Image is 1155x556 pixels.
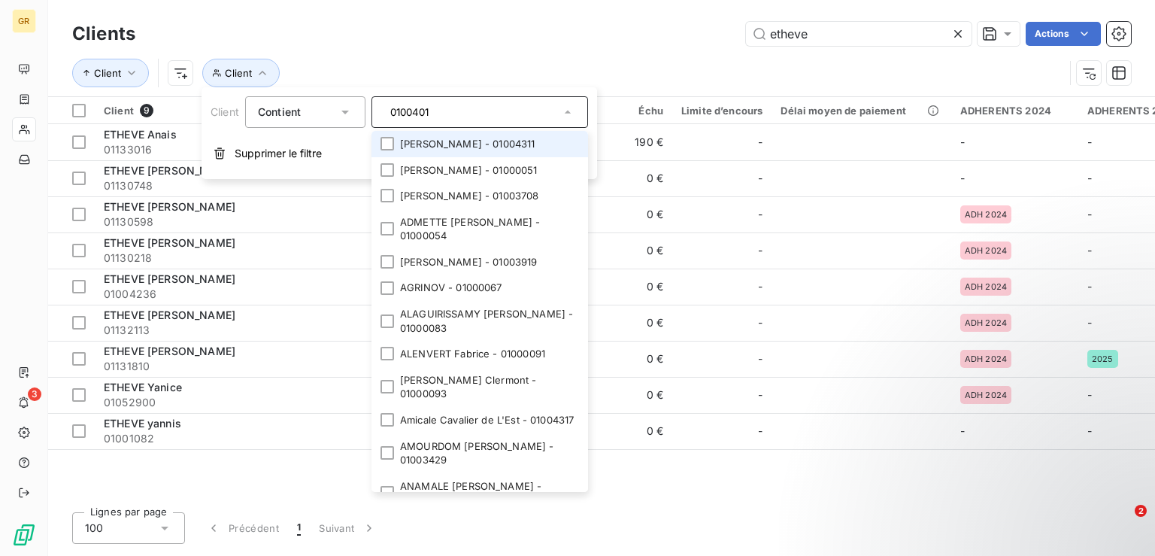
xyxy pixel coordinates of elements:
[140,104,153,117] span: 9
[1087,208,1092,220] span: -
[202,59,280,87] button: Client
[104,142,374,157] span: 01133016
[371,433,588,473] li: AMOURDOM [PERSON_NAME] - 01003429
[104,105,134,117] span: Client
[197,512,288,544] button: Précédent
[371,367,588,407] li: [PERSON_NAME] Clermont - 01000093
[258,105,301,118] span: Contient
[1087,244,1092,257] span: -
[371,275,588,301] li: AGRINOV - 01000067
[1087,135,1092,148] span: -
[211,105,239,118] span: Client
[1087,316,1092,329] span: -
[965,210,1007,219] span: ADH 2024
[104,359,374,374] span: 01131810
[85,521,103,536] span: 100
[960,105,1069,117] div: ADHERENTS 2024
[72,20,135,47] h3: Clients
[965,282,1007,291] span: ADH 2024
[104,164,235,177] span: ETHEVE [PERSON_NAME]
[297,521,301,536] span: 1
[104,287,374,302] span: 01004236
[758,171,762,186] span: -
[371,301,588,341] li: ALAGUIRISSAMY [PERSON_NAME] - 01000083
[576,269,672,305] td: 0 €
[72,59,149,87] button: Client
[371,341,588,367] li: ALENVERT Fabrice - 01000091
[758,351,762,366] span: -
[104,308,235,321] span: ETHEVE [PERSON_NAME]
[371,473,588,513] li: ANAMALE [PERSON_NAME] - 01000115
[1026,22,1101,46] button: Actions
[104,236,235,249] span: ETHEVE [PERSON_NAME]
[781,105,941,117] div: Délai moyen de paiement
[288,512,310,544] button: 1
[104,381,182,393] span: ETHEVE Yanice
[12,9,36,33] div: GR
[1087,172,1092,184] span: -
[965,246,1007,255] span: ADH 2024
[965,318,1007,327] span: ADH 2024
[758,279,762,294] span: -
[746,22,972,46] input: Rechercher
[104,323,374,338] span: 01132113
[576,232,672,269] td: 0 €
[576,124,672,160] td: 190 €
[758,243,762,258] span: -
[104,395,374,410] span: 01052900
[104,128,177,141] span: ETHEVE Anais
[104,272,235,285] span: ETHEVE [PERSON_NAME]
[104,178,374,193] span: 01130748
[576,413,672,449] td: 0 €
[576,305,672,341] td: 0 €
[576,160,672,196] td: 0 €
[576,196,672,232] td: 0 €
[576,341,672,377] td: 0 €
[235,146,322,161] span: Supprimer le filtre
[960,135,965,148] span: -
[371,407,588,433] li: Amicale Cavalier de L'Est - 01004317
[681,105,762,117] div: Limite d’encours
[28,387,41,401] span: 3
[854,410,1155,515] iframe: Intercom notifications message
[12,523,36,547] img: Logo LeanPay
[1104,505,1140,541] iframe: Intercom live chat
[758,207,762,222] span: -
[225,67,252,79] span: Client
[758,315,762,330] span: -
[371,249,588,275] li: [PERSON_NAME] - 01003919
[202,137,597,170] button: Supprimer le filtre
[104,251,374,266] span: 01130218
[371,209,588,249] li: ADMETTE [PERSON_NAME] - 01000054
[94,67,121,79] span: Client
[960,172,965,184] span: -
[104,200,235,213] span: ETHEVE [PERSON_NAME]
[104,345,235,357] span: ETHEVE [PERSON_NAME]
[758,424,762,439] span: -
[1087,280,1092,293] span: -
[965,390,1007,400] span: ADH 2024
[1135,505,1147,517] span: 2
[1087,388,1092,401] span: -
[585,105,663,117] div: Échu
[576,377,672,413] td: 0 €
[310,512,386,544] button: Suivant
[371,131,588,157] li: [PERSON_NAME] - 01004311
[1092,354,1114,363] span: 2025
[104,417,181,430] span: ETHEVE yannis
[371,157,588,184] li: [PERSON_NAME] - 01000051
[104,214,374,229] span: 01130598
[104,431,374,446] span: 01001082
[371,183,588,209] li: [PERSON_NAME] - 01003708
[758,135,762,150] span: -
[965,354,1007,363] span: ADH 2024
[758,387,762,403] span: -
